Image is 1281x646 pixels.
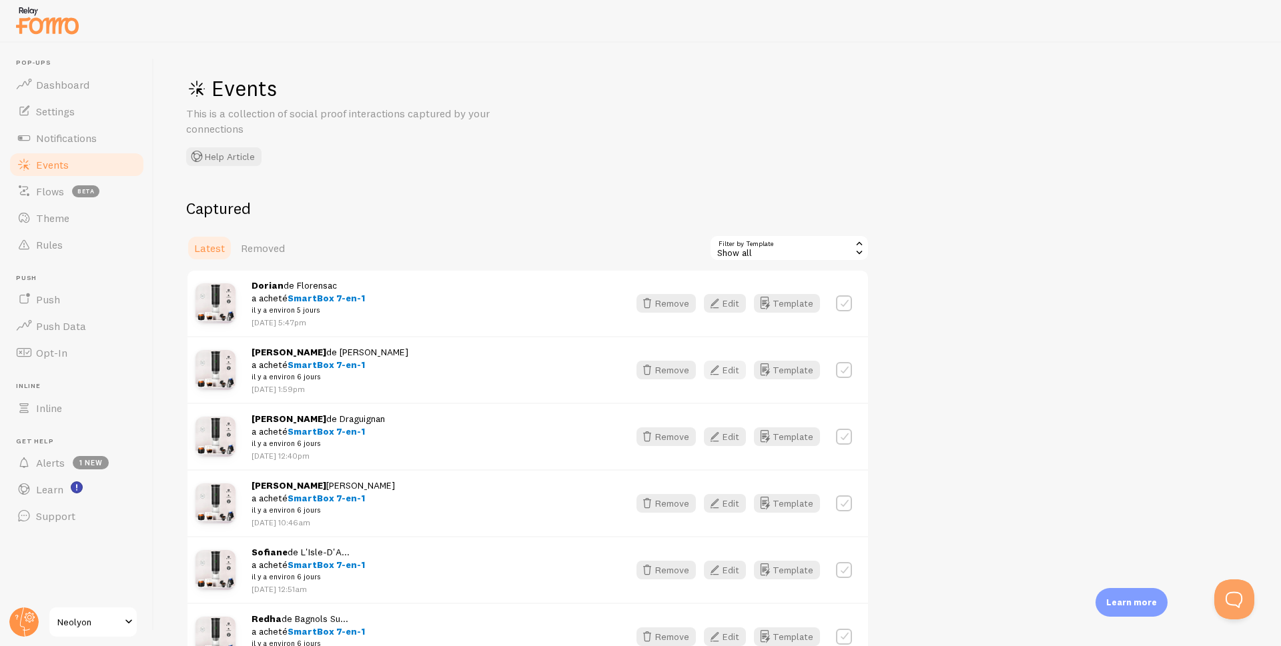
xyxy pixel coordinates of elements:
[252,546,365,583] span: de L'Isle-D'A... a acheté
[288,492,365,504] span: SmartBox 7-en-1
[36,185,64,198] span: Flows
[48,606,138,638] a: Neolyon
[8,503,145,529] a: Support
[288,359,365,371] span: SmartBox 7-en-1
[709,235,869,261] div: Show all
[252,517,395,528] p: [DATE] 10:46am
[36,319,86,333] span: Push Data
[8,205,145,231] a: Theme
[8,71,145,98] a: Dashboard
[8,178,145,205] a: Flows beta
[252,304,365,316] small: il y a environ 5 jours
[194,241,225,255] span: Latest
[186,106,506,137] p: This is a collection of social proof interactions captured by your connections
[704,494,754,513] a: Edit
[1096,588,1168,617] div: Learn more
[704,294,746,313] button: Edit
[8,151,145,178] a: Events
[754,294,820,313] button: Template
[704,627,746,646] button: Edit
[8,231,145,258] a: Rules
[195,483,236,523] img: CafePro_Prod_07_b020a61b-495b-470a-89dc-f8aee44d7e31_small.jpg
[1106,596,1157,609] p: Learn more
[72,185,99,197] span: beta
[252,479,395,517] span: [PERSON_NAME] a acheté
[8,98,145,125] a: Settings
[186,235,233,261] a: Latest
[704,361,746,379] button: Edit
[754,361,820,379] button: Template
[636,561,696,579] button: Remove
[36,158,69,171] span: Events
[754,627,820,646] a: Template
[8,286,145,313] a: Push
[8,449,145,476] a: Alerts 1 new
[57,614,121,630] span: Neolyon
[252,413,326,425] strong: [PERSON_NAME]
[288,425,365,437] span: SmartBox 7-en-1
[704,294,754,313] a: Edit
[186,75,586,102] h1: Events
[288,559,365,571] span: SmartBox 7-en-1
[252,583,365,595] p: [DATE] 12:51am
[252,413,385,450] span: de Draguignan a acheté
[195,550,236,590] img: CafePro_Prod_07_b020a61b-495b-470a-89dc-f8aee44d7e31_small.jpg
[16,59,145,67] span: Pop-ups
[754,427,820,446] button: Template
[8,395,145,421] a: Inline
[636,294,696,313] button: Remove
[186,147,262,166] button: Help Article
[36,456,65,469] span: Alerts
[754,494,820,513] button: Template
[288,292,365,304] span: SmartBox 7-en-1
[8,125,145,151] a: Notifications
[704,361,754,379] a: Edit
[704,561,754,579] a: Edit
[1214,579,1254,619] iframe: Help Scout Beacon - Open
[636,627,696,646] button: Remove
[36,401,62,415] span: Inline
[16,274,145,283] span: Push
[636,427,696,446] button: Remove
[36,346,67,359] span: Opt-In
[8,313,145,339] a: Push Data
[36,131,97,145] span: Notifications
[252,571,365,583] small: il y a environ 6 jours
[8,476,145,503] a: Learn
[704,627,754,646] a: Edit
[195,350,236,390] img: CafePro_Prod_07_b020a61b-495b-470a-89dc-f8aee44d7e31_small.jpg
[36,293,60,306] span: Push
[704,561,746,579] button: Edit
[252,317,365,328] p: [DATE] 5:47pm
[16,382,145,391] span: Inline
[252,371,408,383] small: il y a environ 6 jours
[195,283,236,323] img: CafePro_Prod_07_b020a61b-495b-470a-89dc-f8aee44d7e31_small.jpg
[252,437,385,449] small: il y a environ 6 jours
[636,361,696,379] button: Remove
[14,3,81,37] img: fomo-relay-logo-orange.svg
[36,211,69,225] span: Theme
[288,625,365,637] span: SmartBox 7-en-1
[252,279,284,291] strong: Dorian
[73,456,109,469] span: 1 new
[754,561,820,579] button: Template
[36,509,75,523] span: Support
[71,481,83,493] svg: <p>Watch New Feature Tutorials!</p>
[704,427,746,446] button: Edit
[252,479,326,491] strong: [PERSON_NAME]
[636,494,696,513] button: Remove
[36,105,75,118] span: Settings
[252,383,408,395] p: [DATE] 1:59pm
[252,504,395,516] small: il y a environ 6 jours
[36,238,63,251] span: Rules
[195,417,236,457] img: CafePro_Prod_07_b020a61b-495b-470a-89dc-f8aee44d7e31_small.jpg
[252,546,288,558] strong: Sofiane
[252,613,282,625] strong: Redha
[252,346,326,358] strong: [PERSON_NAME]
[8,339,145,366] a: Opt-In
